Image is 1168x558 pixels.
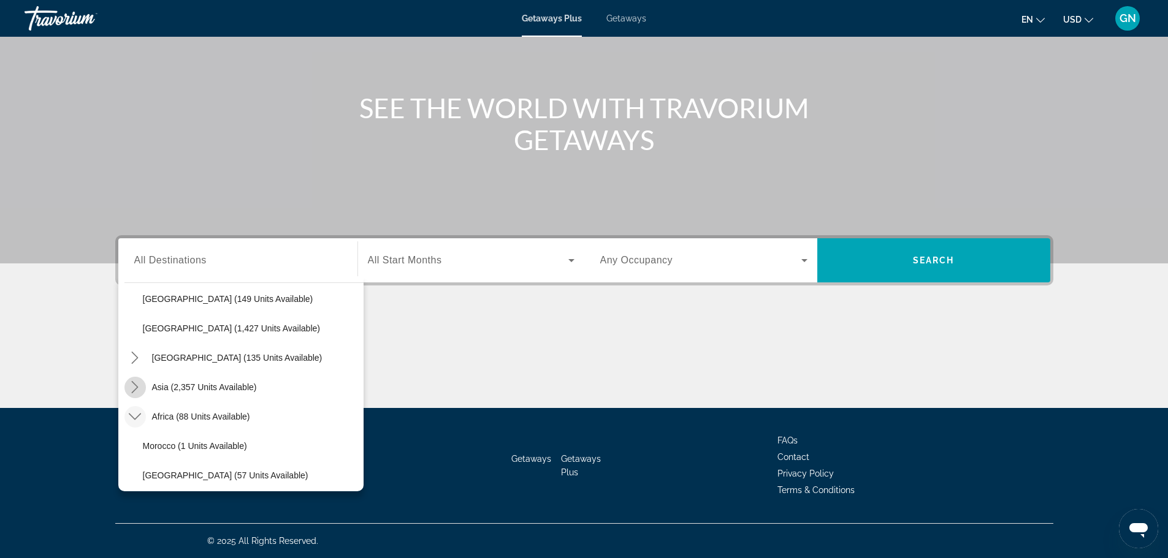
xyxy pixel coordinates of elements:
[600,255,673,265] span: Any Occupancy
[137,464,364,486] button: Select destination: South Africa (57 units available)
[146,405,256,428] button: Select destination: Africa (88 units available)
[124,377,146,398] button: Toggle Asia (2,357 units available) submenu
[777,452,809,462] a: Contact
[1021,10,1045,28] button: Change language
[137,317,364,339] button: Select destination: Venezuela (1,427 units available)
[1119,509,1158,548] iframe: Button to launch messaging window
[134,255,207,265] span: All Destinations
[1063,10,1093,28] button: Change currency
[511,454,551,464] a: Getaways
[777,485,855,495] a: Terms & Conditions
[522,13,582,23] a: Getaways Plus
[124,406,146,428] button: Toggle Africa (88 units available) submenu
[777,469,834,478] a: Privacy Policy
[1120,12,1136,25] span: GN
[124,347,146,369] button: Toggle Central America (135 units available) submenu
[152,412,250,421] span: Africa (88 units available)
[777,435,798,445] a: FAQs
[1063,15,1082,25] span: USD
[368,255,442,265] span: All Start Months
[1021,15,1033,25] span: en
[143,441,247,451] span: Morocco (1 units available)
[354,92,814,156] h1: SEE THE WORLD WITH TRAVORIUM GETAWAYS
[143,323,320,333] span: [GEOGRAPHIC_DATA] (1,427 units available)
[118,238,1050,282] div: Search widget
[146,376,263,398] button: Select destination: Asia (2,357 units available)
[1112,6,1143,31] button: User Menu
[137,288,364,310] button: Select destination: Uruguay (149 units available)
[143,470,308,480] span: [GEOGRAPHIC_DATA] (57 units available)
[913,255,955,265] span: Search
[817,238,1050,282] button: Search
[25,2,147,34] a: Travorium
[137,435,364,457] button: Select destination: Morocco (1 units available)
[207,536,318,546] span: © 2025 All Rights Reserved.
[606,13,646,23] a: Getaways
[152,353,323,363] span: [GEOGRAPHIC_DATA] (135 units available)
[143,294,313,304] span: [GEOGRAPHIC_DATA] (149 units available)
[146,347,329,369] button: Select destination: Central America (135 units available)
[152,382,257,392] span: Asia (2,357 units available)
[561,454,601,477] a: Getaways Plus
[134,254,342,268] input: Select destination
[118,276,364,491] div: Destination options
